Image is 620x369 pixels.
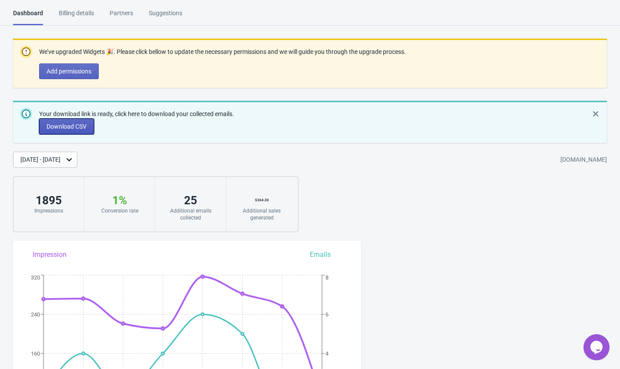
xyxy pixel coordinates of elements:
[39,119,94,134] button: Download CSV
[588,106,603,122] button: Dismiss notification
[22,207,75,214] div: Impressions
[59,9,94,24] div: Billing details
[31,274,40,281] tspan: 320
[31,350,40,357] tspan: 160
[47,123,87,130] span: Download CSV
[39,63,99,79] button: Add permissions
[560,152,607,168] div: [DOMAIN_NAME]
[93,193,146,207] div: 1 %
[235,207,288,221] div: Additional sales generated
[325,311,328,318] tspan: 6
[13,9,43,25] div: Dashboard
[325,350,329,357] tspan: 4
[20,155,60,164] div: [DATE] - [DATE]
[235,193,288,207] div: $ 364.30
[325,274,328,281] tspan: 8
[39,110,234,119] p: Your download link is ready, click here to download your collected emails.
[39,47,406,57] p: We’ve upgraded Widgets 🎉. Please click bellow to update the necessary permissions and we will gui...
[93,207,146,214] div: Conversion rate
[47,68,91,75] span: Add permissions
[164,207,217,221] div: Additional emails collected
[164,193,217,207] div: 25
[22,193,75,207] div: 1895
[149,9,182,24] div: Suggestions
[31,311,40,318] tspan: 240
[110,9,133,24] div: Partners
[583,334,611,360] iframe: chat widget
